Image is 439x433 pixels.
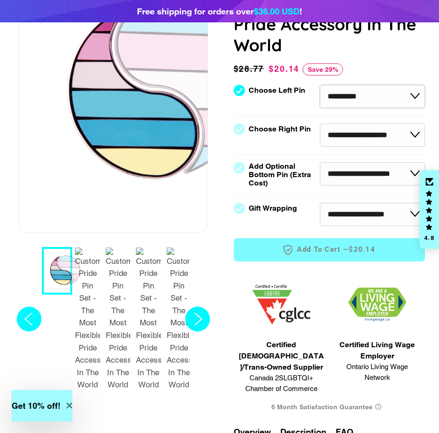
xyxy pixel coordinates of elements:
span: Certified [DEMOGRAPHIC_DATA]/Trans-Owned Supplier [238,339,325,373]
div: 4.8 [424,235,435,241]
img: Customizable Pride Pin Set - The Most Flexible Pride Accessory In The World [136,247,161,391]
div: Click to open Judge.me floating reviews tab [419,170,439,249]
button: 2 / 7 [72,247,102,395]
div: 6 Month Satisfaction Guarantee [234,399,425,416]
img: Customizable Pride Pin Set - The Most Flexible Pride Accessory In The World [106,247,130,391]
button: 1 / 7 [42,247,72,295]
span: $20.14 [349,245,375,254]
label: Add Optional Bottom Pin (Extra Cost) [249,162,320,187]
span: $28.77 [234,62,267,76]
span: Certified Living Wage Employer [334,339,420,362]
img: 1706832627.png [348,288,406,322]
span: $20.14 [269,64,299,74]
button: 3 / 7 [103,247,133,395]
button: Add to Cart —$20.14 [234,238,425,261]
span: $36.00 USD [254,6,299,16]
span: Ontario Living Wage Network [334,362,420,383]
button: Next slide [182,247,213,395]
img: 1705457225.png [252,285,311,324]
img: Customizable Pride Pin Set - The Most Flexible Pride Accessory In The World [75,247,100,391]
button: 4 / 7 [133,247,163,395]
label: Choose Left Pin [249,86,305,95]
button: Previous slide [14,247,44,395]
div: Free shipping for orders over ! [137,5,302,18]
span: Canada 2SLGBTQI+ Chamber of Commerce [238,373,325,394]
label: Gift Wrapping [249,204,297,213]
label: Choose Right Pin [249,125,311,133]
span: Save 29% [303,63,343,76]
button: 5 / 7 [164,247,194,395]
img: Customizable Pride Pin Set - The Most Flexible Pride Accessory In The World [167,247,191,391]
span: Add to Cart — [248,244,412,256]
